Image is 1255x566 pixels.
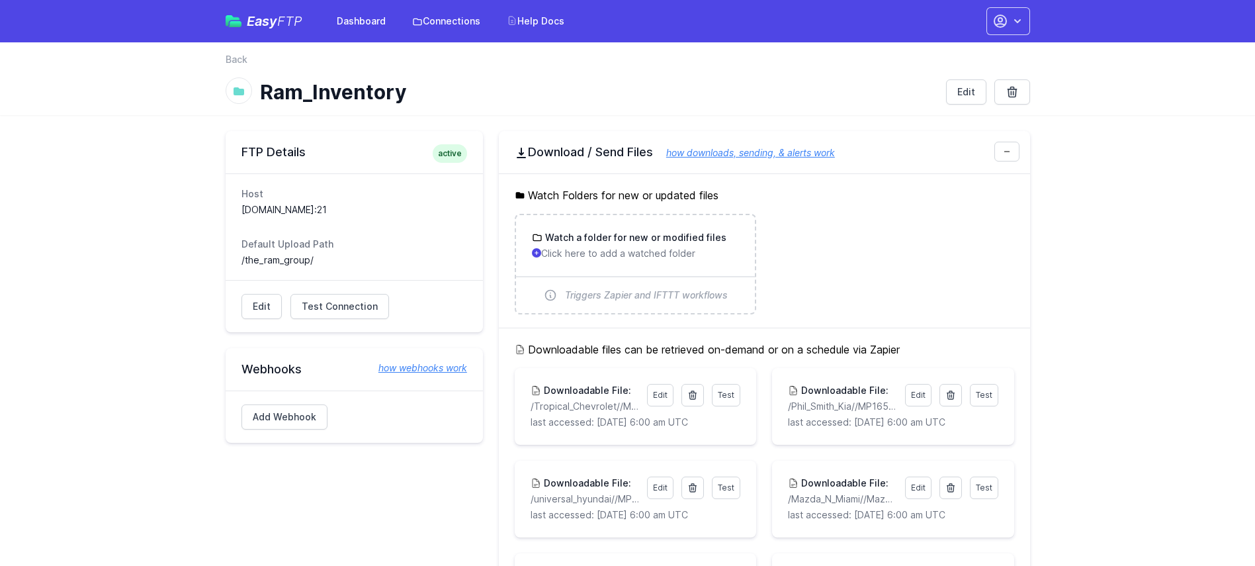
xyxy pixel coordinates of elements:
img: easyftp_logo.png [226,15,241,27]
nav: Breadcrumb [226,53,1030,74]
h2: Download / Send Files [515,144,1014,160]
h5: Downloadable files can be retrieved on-demand or on a schedule via Zapier [515,342,1014,357]
span: FTP [277,13,302,29]
a: Test [970,477,998,499]
span: Test [718,483,734,493]
p: last accessed: [DATE] 6:00 am UTC [788,508,998,522]
h3: Downloadable File: [799,384,888,397]
h3: Watch a folder for new or modified files [542,231,726,244]
h1: Ram_Inventory [260,80,935,104]
a: how downloads, sending, & alerts work [653,147,835,158]
a: Back [226,53,247,66]
a: EasyFTP [226,15,302,28]
h5: Watch Folders for new or updated files [515,187,1014,203]
a: Edit [647,384,673,406]
span: active [433,144,467,163]
h3: Downloadable File: [541,384,631,397]
p: last accessed: [DATE] 6:00 am UTC [531,508,740,522]
h2: Webhooks [241,361,467,377]
h2: FTP Details [241,144,467,160]
a: Test [712,477,740,499]
h3: Downloadable File: [541,477,631,490]
dt: Host [241,187,467,201]
span: Test [976,483,992,493]
dd: /the_ram_group/ [241,254,467,267]
h3: Downloadable File: [799,477,888,490]
span: Test [976,390,992,400]
p: /Mazda_N_Miami//MazdaNorthMiami.csv [788,493,896,506]
span: Test [718,390,734,400]
p: /Phil_Smith_Kia//MP16506.csv [788,400,896,413]
dt: Default Upload Path [241,238,467,251]
a: Edit [946,79,986,105]
a: Test Connection [290,294,389,319]
a: Edit [905,477,931,499]
a: Edit [241,294,282,319]
p: Click here to add a watched folder [532,247,739,260]
a: Connections [404,9,488,33]
a: Dashboard [329,9,394,33]
span: Easy [247,15,302,28]
a: Edit [647,477,673,499]
p: /universal_hyundai//MP742H.csv [531,493,639,506]
p: last accessed: [DATE] 6:00 am UTC [531,416,740,429]
p: last accessed: [DATE] 6:00 am UTC [788,416,998,429]
span: Test Connection [302,300,378,313]
a: Help Docs [499,9,572,33]
a: Edit [905,384,931,406]
span: Triggers Zapier and IFTTT workflows [565,289,728,302]
dd: [DOMAIN_NAME]:21 [241,203,467,216]
a: how webhooks work [365,361,467,375]
p: /Tropical_Chevrolet//MP13429.csv [531,400,639,413]
a: Watch a folder for new or modified files Click here to add a watched folder Triggers Zapier and I... [516,215,755,313]
a: Add Webhook [241,404,327,430]
a: Test [970,384,998,406]
a: Test [712,384,740,406]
